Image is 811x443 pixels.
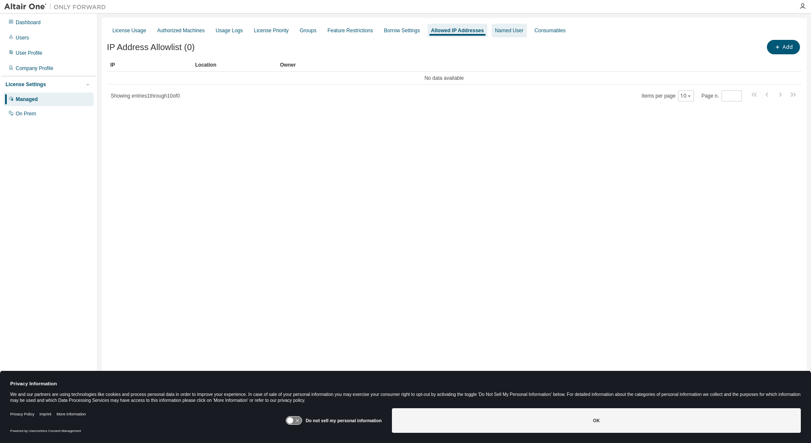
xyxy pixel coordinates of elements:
[384,27,420,34] div: Borrow Settings
[327,27,373,34] div: Feature Restrictions
[767,40,800,54] button: Add
[4,3,110,11] img: Altair One
[534,27,565,34] div: Consumables
[16,50,42,56] div: User Profile
[702,90,742,101] span: Page n.
[280,58,778,72] div: Owner
[254,27,289,34] div: License Priority
[300,27,316,34] div: Groups
[680,93,692,99] button: 10
[16,34,29,41] div: Users
[16,96,38,103] div: Managed
[110,58,188,72] div: IP
[642,90,694,101] span: Items per page
[112,27,146,34] div: License Usage
[107,42,195,52] span: IP Address Allowlist (0)
[111,93,180,99] span: Showing entries 1 through 10 of 0
[195,58,273,72] div: Location
[16,110,36,117] div: On Prem
[107,72,781,84] td: No data available
[16,19,41,26] div: Dashboard
[157,27,204,34] div: Authorized Machines
[16,65,53,72] div: Company Profile
[431,27,484,34] div: Allowed IP Addresses
[495,27,523,34] div: Named User
[6,81,46,88] div: License Settings
[215,27,243,34] div: Usage Logs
